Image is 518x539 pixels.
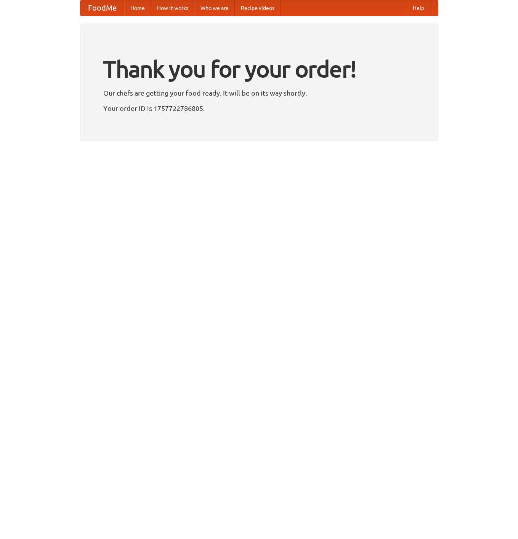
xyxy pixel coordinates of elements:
a: Home [124,0,151,16]
h1: Thank you for your order! [103,51,415,87]
a: How it works [151,0,194,16]
p: Our chefs are getting your food ready. It will be on its way shortly. [103,87,415,99]
a: FoodMe [80,0,124,16]
a: Who we are [194,0,235,16]
p: Your order ID is 1757722786805. [103,102,415,114]
a: Help [407,0,430,16]
a: Recipe videos [235,0,281,16]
